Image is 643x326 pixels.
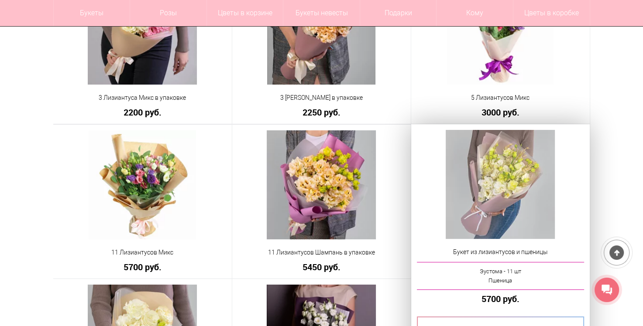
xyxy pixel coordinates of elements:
a: 5700 руб. [59,262,226,272]
a: 5450 руб. [238,262,405,272]
a: 11 Лизиантусов Шампань в упаковке [238,248,405,257]
a: Букет из лизиантусов и пшеницы [417,248,584,257]
a: 3000 руб. [417,108,584,117]
a: 11 Лизиантусов Микс [59,248,226,257]
a: 2200 руб. [59,108,226,117]
a: 5700 руб. [417,294,584,303]
a: 3 [PERSON_NAME] в упаковке [238,93,405,102]
img: Букет из лизиантусов и пшеницы [446,130,555,239]
a: 2250 руб. [238,108,405,117]
a: 3 Лизиантуса Микс в упаковке [59,93,226,102]
img: 11 Лизиантусов Микс [89,130,196,239]
img: 11 Лизиантусов Шампань в упаковке [267,130,376,239]
a: 5 Лизиантусов Микс [417,93,584,102]
a: Эустома - 11 штПшеница [417,262,584,290]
